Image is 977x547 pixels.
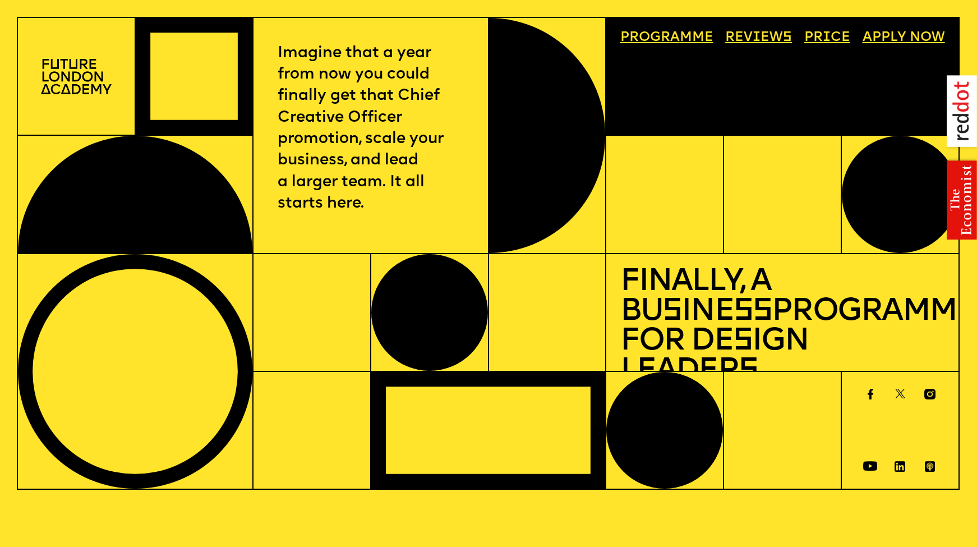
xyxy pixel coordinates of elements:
[718,25,799,52] a: Reviews
[798,25,857,52] a: Price
[670,31,680,44] span: a
[733,326,752,357] span: s
[739,356,758,387] span: s
[855,25,951,52] a: Apply now
[278,43,463,215] p: Imagine that a year from now you could finally get that Chief Creative Officer promotion, scale y...
[662,296,681,328] span: s
[620,268,945,387] h1: Finally, a Bu ine Programme for De ign Leader
[734,296,772,328] span: ss
[863,31,872,44] span: A
[613,25,720,52] a: Programme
